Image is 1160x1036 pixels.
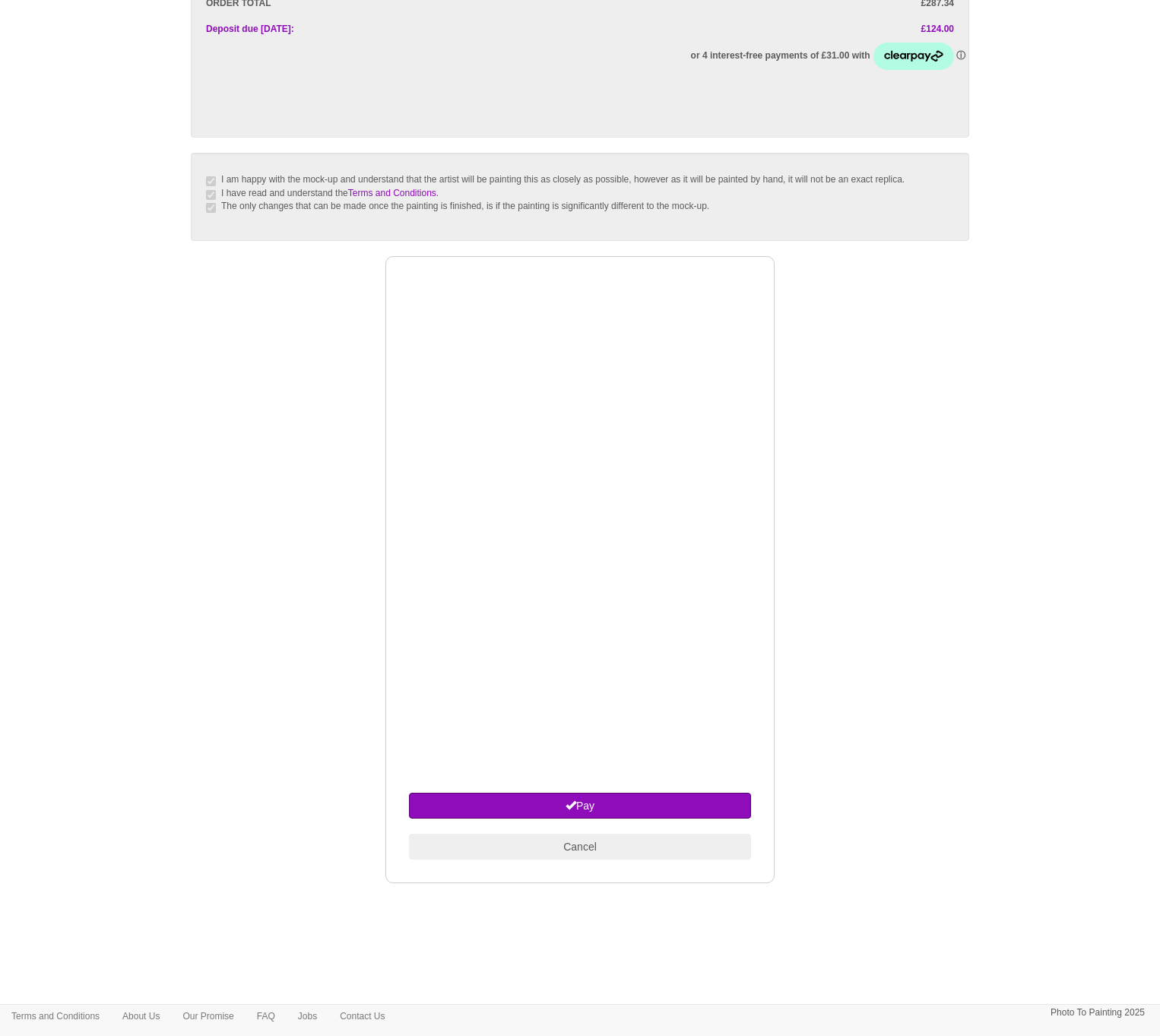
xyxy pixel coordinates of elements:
input: I am happy with the mock-up and understand that the artist will be painting this as closely as po... [206,176,216,186]
a: Terms and Conditions [348,188,436,198]
a: About Us [111,1005,171,1028]
button: Cancel [409,834,751,860]
input: I have read and understand theTerms and Conditions. [206,190,216,200]
button: Pay [409,793,751,819]
label: £124.00 [580,23,965,36]
a: Our Promise [171,1005,245,1028]
span: or 4 interest-free payments of £31.00 with [691,50,873,61]
p: Photo To Painting 2025 [1051,1005,1145,1021]
a: Information - Opens a dialog [956,50,965,61]
a: Contact Us [328,1005,396,1028]
label: The only changes that can be made once the painting is finished, is if the painting is significan... [221,201,709,211]
iframe: Secure payment input frame [406,277,754,781]
label: Deposit due [DATE]: [195,23,580,36]
a: Jobs [287,1005,328,1028]
label: I have read and understand the . [221,188,439,198]
input: The only changes that can be made once the painting is finished, is if the painting is significan... [206,203,216,213]
label: I am happy with the mock-up and understand that the artist will be painting this as closely as po... [221,174,905,185]
a: FAQ [246,1005,287,1028]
